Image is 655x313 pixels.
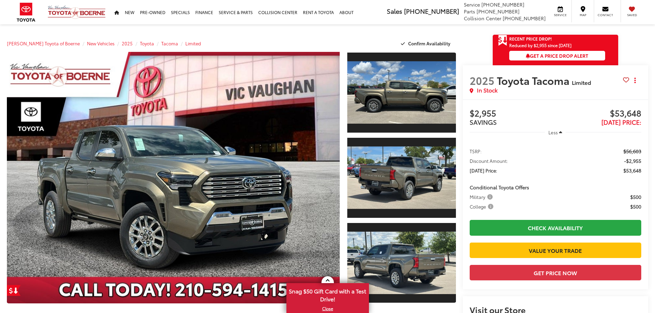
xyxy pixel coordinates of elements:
span: Service [553,13,568,17]
span: dropdown dots [634,78,636,83]
span: Toyota Tacoma [497,73,572,88]
span: $500 [630,203,641,210]
a: Get Price Drop Alert Recent Price Drop! [493,35,618,43]
span: [PHONE_NUMBER] [503,15,546,22]
span: $2,955 [470,109,556,119]
span: 2025 [470,73,494,88]
span: Snag $50 Gift Card with a Test Drive! [287,284,368,305]
button: Confirm Availability [397,37,456,49]
span: TSRP: [470,148,482,155]
span: Get Price Drop Alert [498,35,507,46]
button: College [470,203,496,210]
a: Toyota [140,40,154,46]
a: [PERSON_NAME] Toyota of Boerne [7,40,80,46]
span: Limited [572,78,591,86]
img: 2025 Toyota Tacoma Limited [346,62,457,124]
span: Conditional Toyota Offers [470,184,529,191]
span: Sales [387,7,402,15]
span: SAVINGS [470,118,497,126]
span: College [470,203,495,210]
span: $53,648 [623,167,641,174]
span: -$2,955 [624,157,641,164]
span: $56,603 [623,148,641,155]
a: Get Price Drop Alert [7,285,21,296]
span: Map [575,13,590,17]
a: New Vehicles [87,40,114,46]
span: Discount Amount: [470,157,508,164]
a: Expand Photo 3 [347,222,456,304]
a: Tacoma [161,40,178,46]
span: $53,648 [555,109,641,119]
a: 2025 [122,40,133,46]
img: 2025 Toyota Tacoma Limited [346,147,457,209]
span: Confirm Availability [408,40,450,46]
span: Contact [598,13,613,17]
span: Reduced by $2,955 since [DATE] [509,43,605,47]
span: [PHONE_NUMBER] [481,1,524,8]
a: Value Your Trade [470,243,641,258]
a: Limited [185,40,201,46]
span: [DATE] Price: [601,118,641,126]
span: Service [464,1,480,8]
button: Military [470,193,495,200]
span: Recent Price Drop! [509,36,552,42]
span: Get a Price Drop Alert [526,52,588,59]
a: Check Availability [470,220,641,235]
span: Less [548,129,558,135]
span: Military [470,193,494,200]
span: Saved [624,13,640,17]
span: [DATE] Price: [470,167,497,174]
span: In Stock [477,86,498,94]
img: 2025 Toyota Tacoma Limited [346,232,457,294]
button: Less [545,126,566,138]
button: Get Price Now [470,265,641,280]
button: Actions [629,74,641,86]
span: Parts [464,8,475,15]
a: Expand Photo 2 [347,137,456,219]
a: Expand Photo 1 [347,52,456,133]
img: Vic Vaughan Toyota of Boerne [47,5,106,19]
span: Collision Center [464,15,501,22]
span: $500 [630,193,641,200]
img: 2025 Toyota Tacoma Limited [3,51,343,305]
a: Expand Photo 0 [7,52,340,303]
span: [PHONE_NUMBER] [477,8,520,15]
span: [PHONE_NUMBER] [404,7,459,15]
